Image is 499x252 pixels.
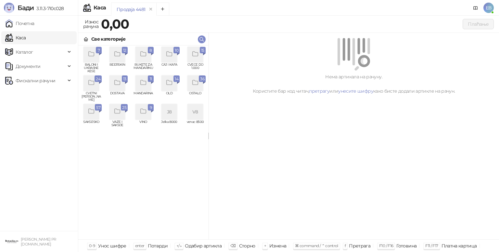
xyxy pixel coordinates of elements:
a: Почетна [5,17,34,30]
span: enter [135,243,145,248]
small: [PERSON_NAME] PR [DOMAIN_NAME] [21,237,56,246]
span: EB [483,3,494,13]
span: 57 [96,104,100,111]
span: 3.11.3-710c028 [34,6,64,11]
span: Бади [18,4,34,12]
span: Фискални рачуни [16,74,55,87]
span: BALONI I UKRASNE KESE [81,63,102,73]
span: venac 8500 [185,120,206,130]
strong: 0,00 [101,16,129,32]
span: OSTALO [185,92,206,101]
span: VAZE I SAKSIJE [107,120,128,130]
div: Продаја 4481 [117,6,145,13]
div: Износ рачуна [82,18,100,31]
span: + [264,243,266,248]
span: Jelka 8000 [159,120,180,130]
div: Потврди [148,242,168,250]
button: Add tab [156,3,169,16]
span: F11 / F17 [425,243,438,248]
span: F10 / F16 [379,243,393,248]
a: претрагу [309,88,329,94]
span: f [345,243,346,248]
span: 13 [123,75,126,83]
img: Logo [4,3,14,13]
span: ↑/↓ [176,243,182,248]
span: 12 [123,47,126,54]
div: Готовина [396,242,416,250]
div: grid [78,46,208,239]
div: Платна картица [441,242,477,250]
span: Каталог [16,46,33,59]
span: 14 [175,75,178,83]
img: 64x64-companyLogo-0e2e8aaa-0bd2-431b-8613-6e3c65811325.png [5,235,18,248]
span: 11 [149,75,152,83]
span: 0-9 [89,243,95,248]
span: 24 [96,75,100,83]
span: DOSTAVA [107,92,128,101]
span: ⌫ [230,243,236,248]
div: Сторно [239,242,255,250]
span: 10 [175,47,178,54]
a: Документација [470,3,481,13]
span: 15 [201,47,204,54]
div: J8 [161,104,177,120]
span: CVECE DO 1.000 [185,63,206,73]
button: remove [147,7,155,12]
div: Све категорије [91,35,125,43]
span: 25 [122,104,126,111]
button: Плаћање [463,19,494,29]
span: CVETNI [PERSON_NAME] [81,92,102,101]
span: VINO [133,120,154,130]
a: Каса [5,31,26,44]
div: Унос шифре [98,242,126,250]
span: BUKETE ZA MANDARINU [133,63,154,73]
span: SAKSIJSKO [81,120,102,130]
div: Измена [269,242,286,250]
span: ⌘ command / ⌃ control [295,243,338,248]
span: BEERSKIN [107,63,128,73]
span: 8 [149,47,152,54]
span: 36 [200,75,204,83]
div: Одабир артикла [185,242,222,250]
span: Документи [16,60,40,73]
div: Каса [94,5,106,10]
span: OLD [159,92,180,101]
span: MANDARINA [133,92,154,101]
div: Нема артикала на рачуну. Користите бар код читач, или како бисте додали артикле на рачун. [216,73,491,95]
span: 9 [149,104,152,111]
a: унесите шифру [338,88,373,94]
div: Претрага [349,242,370,250]
span: CAJ I KAFA [159,63,180,73]
div: V8 [187,104,203,120]
span: 7 [97,47,100,54]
